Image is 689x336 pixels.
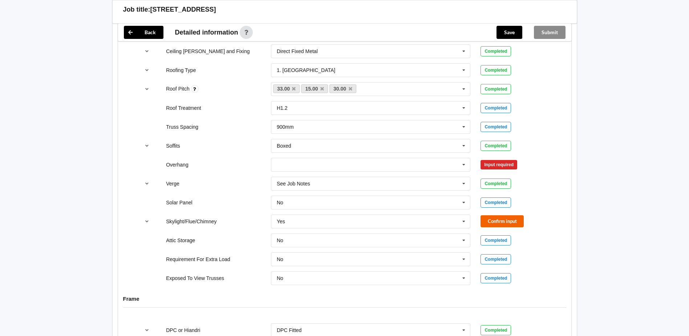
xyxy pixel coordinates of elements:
[166,143,180,149] label: Soffits
[166,275,224,281] label: Exposed To View Trusses
[277,328,301,333] div: DPC Fitted
[277,238,283,243] div: No
[277,200,283,205] div: No
[481,103,511,113] div: Completed
[481,273,511,283] div: Completed
[481,197,511,208] div: Completed
[277,124,294,129] div: 900mm
[166,162,188,168] label: Overhang
[481,65,511,75] div: Completed
[497,26,522,39] button: Save
[166,256,230,262] label: Requirement For Extra Load
[175,29,238,36] span: Detailed information
[150,5,216,14] h3: [STREET_ADDRESS]
[140,45,154,58] button: reference-toggle
[481,141,511,151] div: Completed
[481,235,511,245] div: Completed
[166,200,192,205] label: Solar Panel
[123,5,150,14] h3: Job title:
[277,143,291,148] div: Boxed
[481,122,511,132] div: Completed
[481,46,511,56] div: Completed
[166,181,179,187] label: Verge
[140,177,154,190] button: reference-toggle
[140,64,154,77] button: reference-toggle
[481,84,511,94] div: Completed
[277,257,283,262] div: No
[481,160,517,169] div: Input required
[166,237,195,243] label: Attic Storage
[277,68,335,73] div: 1. [GEOGRAPHIC_DATA]
[277,181,310,186] div: See Job Notes
[166,67,196,73] label: Roofing Type
[301,84,328,93] a: 15.00
[166,105,201,111] label: Roof Treatment
[277,105,288,111] div: H1.2
[277,276,283,281] div: No
[273,84,300,93] a: 33.00
[329,84,356,93] a: 30.00
[166,48,250,54] label: Ceiling [PERSON_NAME] and Fixing
[123,295,566,302] h4: Frame
[481,179,511,189] div: Completed
[277,49,318,54] div: Direct Fixed Metal
[481,254,511,264] div: Completed
[481,215,524,227] button: Confirm input
[140,139,154,152] button: reference-toggle
[166,86,191,92] label: Roof Pitch
[166,327,200,333] label: DPC or Hiandri
[166,124,198,130] label: Truss Spacing
[140,83,154,96] button: reference-toggle
[124,26,163,39] button: Back
[140,215,154,228] button: reference-toggle
[166,219,216,224] label: Skylight/Flue/Chimney
[277,219,285,224] div: Yes
[481,325,511,335] div: Completed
